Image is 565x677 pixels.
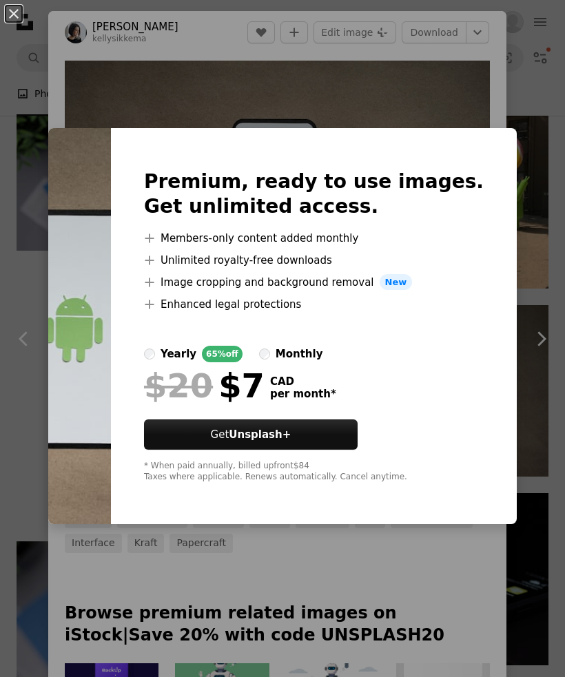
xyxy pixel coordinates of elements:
[270,375,336,388] span: CAD
[202,346,243,362] div: 65% off
[144,252,484,269] li: Unlimited royalty-free downloads
[144,274,484,291] li: Image cropping and background removal
[144,230,484,247] li: Members-only content added monthly
[276,346,323,362] div: monthly
[380,274,413,291] span: New
[161,346,196,362] div: yearly
[229,428,291,441] strong: Unsplash+
[144,461,484,483] div: * When paid annually, billed upfront $84 Taxes where applicable. Renews automatically. Cancel any...
[144,419,358,450] a: GetUnsplash+
[270,388,336,400] span: per month *
[48,128,111,525] img: photo-1694878982190-6e37aa9eb306
[144,169,484,219] h2: Premium, ready to use images. Get unlimited access.
[144,368,213,404] span: $20
[259,348,270,360] input: monthly
[144,296,484,313] li: Enhanced legal protections
[144,368,265,404] div: $7
[144,348,155,360] input: yearly65%off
